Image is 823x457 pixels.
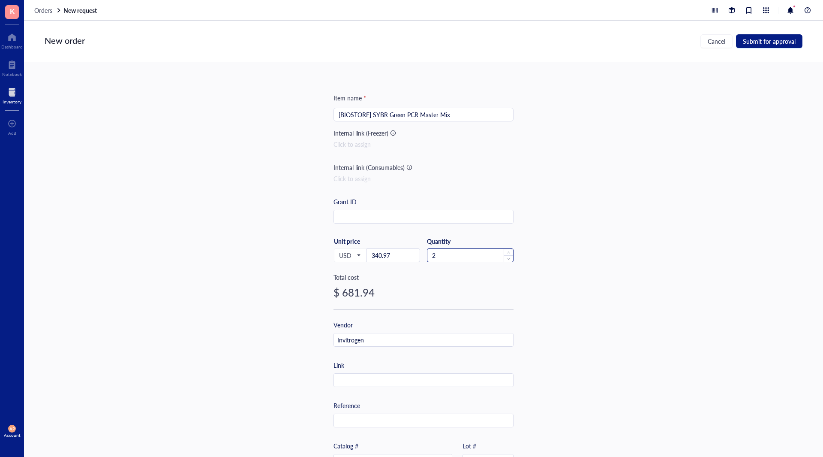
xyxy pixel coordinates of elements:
button: Cancel [700,34,733,48]
div: Internal link (Consumables) [333,163,405,172]
div: Lot # [463,441,476,451]
div: Catalog # [333,441,358,451]
span: Submit for approval [743,38,796,45]
div: Inventory [3,99,21,104]
div: Notebook [2,72,22,77]
div: Add [8,130,16,136]
div: Click to assign [333,174,514,183]
div: Account [4,433,21,438]
span: Decrease Value [504,255,513,262]
span: up [507,251,510,254]
span: Increase Value [504,249,513,255]
div: Click to assign [333,139,514,149]
a: Dashboard [1,30,23,49]
div: Reference [333,401,360,410]
div: Quantity [427,237,514,245]
div: Link [333,360,344,370]
div: $ 681.94 [333,285,514,299]
a: Inventory [3,85,21,104]
span: USD [339,251,360,259]
button: Submit for approval [736,34,802,48]
span: K [10,6,15,16]
div: Unit price [334,237,387,245]
a: Notebook [2,58,22,77]
span: AP [9,426,15,431]
div: Total cost [333,272,514,282]
div: Internal link (Freezer) [333,128,388,138]
a: New request [63,6,99,14]
div: Grant ID [333,197,357,206]
span: Cancel [708,38,725,45]
div: Dashboard [1,44,23,49]
a: Orders [34,6,62,14]
span: Orders [34,6,52,15]
div: Vendor [333,320,353,330]
div: Item name [333,93,366,103]
span: down [507,257,510,260]
div: New order [45,34,85,48]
